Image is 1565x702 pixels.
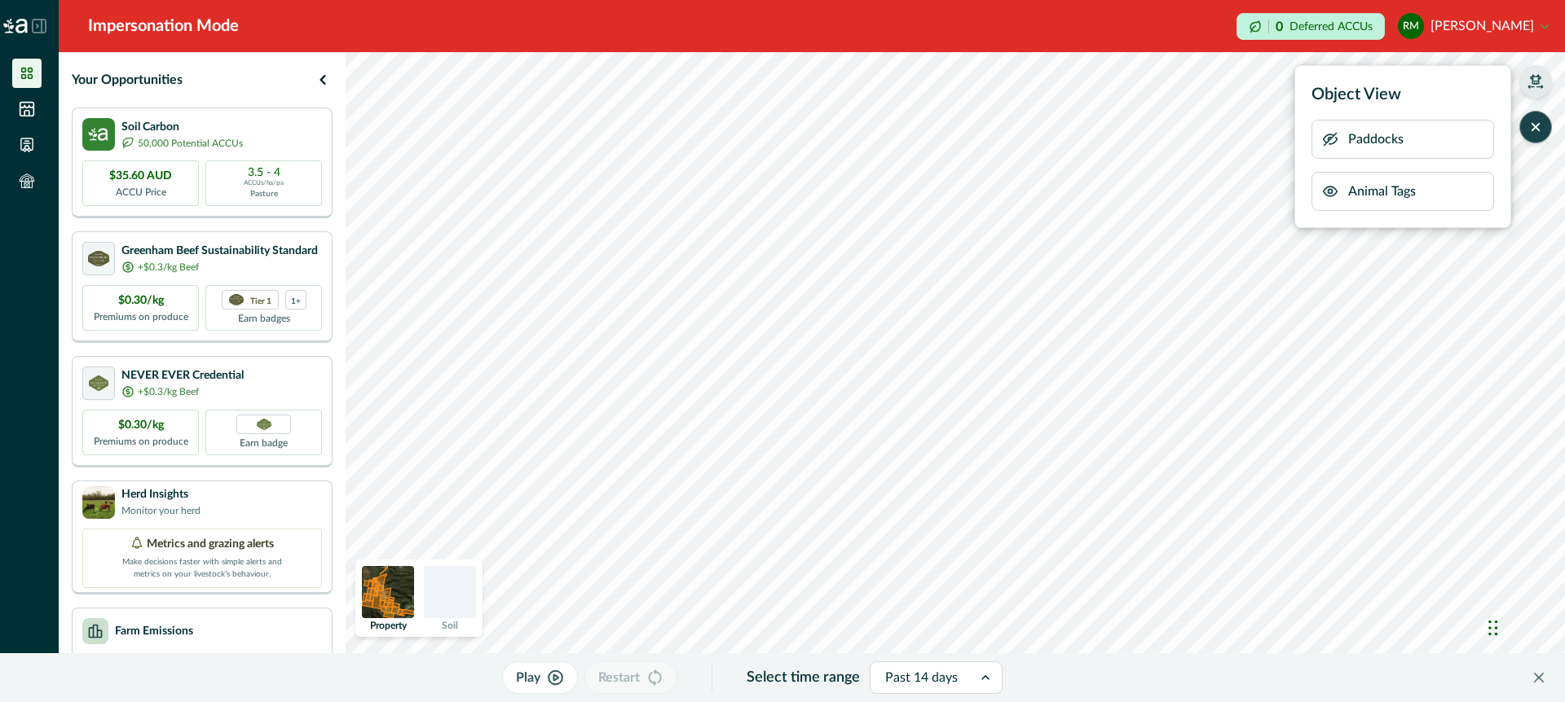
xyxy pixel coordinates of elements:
[1526,665,1552,691] button: Close
[88,14,239,38] div: Impersonation Mode
[229,294,244,305] img: certification logo
[109,168,172,185] p: $35.60 AUD
[362,566,414,618] img: property preview
[147,536,274,553] p: Metrics and grazing alerts
[250,188,278,200] p: Pasture
[121,486,201,503] p: Herd Insights
[121,367,244,384] p: NEVER EVER Credential
[121,119,243,136] p: Soil Carbon
[138,260,199,274] p: +$0.3/kg Beef
[1276,20,1283,33] p: 0
[370,621,407,630] p: Property
[72,70,183,90] p: Your Opportunities
[94,434,188,449] p: Premiums on produce
[244,178,284,188] p: ACCUs/ha/pa
[1483,587,1565,665] iframe: Chat Widget
[291,295,301,305] p: 1+
[118,417,164,434] p: $0.30/kg
[121,503,201,518] p: Monitor your herd
[118,292,164,309] p: $0.30/kg
[516,668,540,687] p: Play
[1289,20,1373,33] p: Deferred ACCUs
[121,553,284,581] p: Make decisions faster with simple alerts and metrics on your livestock’s behaviour.
[1348,182,1416,201] p: Animal Tags
[584,661,677,694] button: Restart
[1348,129,1404,149] p: Paddocks
[94,309,188,324] p: Premiums on produce
[257,419,271,431] img: Greenham NEVER EVER certification badge
[121,243,318,260] p: Greenham Beef Sustainability Standard
[138,384,199,399] p: +$0.3/kg Beef
[240,434,288,450] p: Earn badge
[747,667,860,689] p: Select time range
[116,185,166,200] p: ACCU Price
[88,251,109,267] img: certification logo
[250,295,271,305] p: Tier 1
[138,136,243,151] p: 50,000 Potential ACCUs
[3,19,28,33] img: Logo
[1488,603,1498,652] div: Drag
[238,309,290,326] p: Earn badges
[598,668,640,687] p: Restart
[285,290,306,309] div: more credentials avaialble
[442,621,458,630] p: Soil
[248,167,280,178] p: 3.5 - 4
[89,375,109,392] img: certification logo
[502,661,578,694] button: Play
[115,623,193,640] p: Farm Emissions
[1398,7,1549,46] button: Rodney McIntyre[PERSON_NAME]
[1312,82,1401,107] p: Object View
